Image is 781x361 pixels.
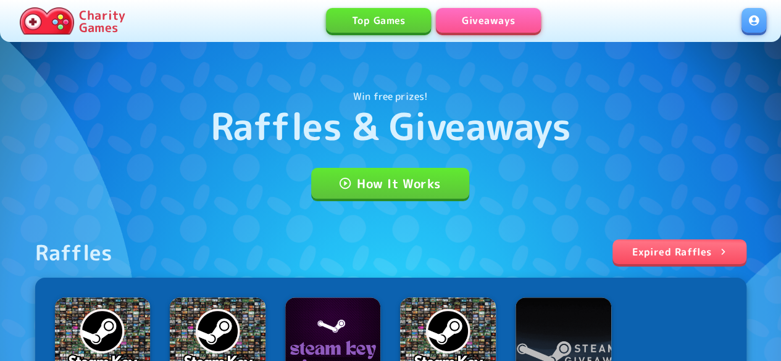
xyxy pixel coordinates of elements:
a: Charity Games [15,5,130,37]
a: Top Games [326,8,431,33]
h1: Raffles & Giveaways [211,104,571,148]
p: Charity Games [79,9,125,33]
p: Win free prizes! [353,89,428,104]
div: Raffles [35,239,113,265]
img: Charity.Games [20,7,74,35]
a: How It Works [311,168,469,199]
a: Expired Raffles [612,239,746,264]
a: Giveaways [436,8,541,33]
